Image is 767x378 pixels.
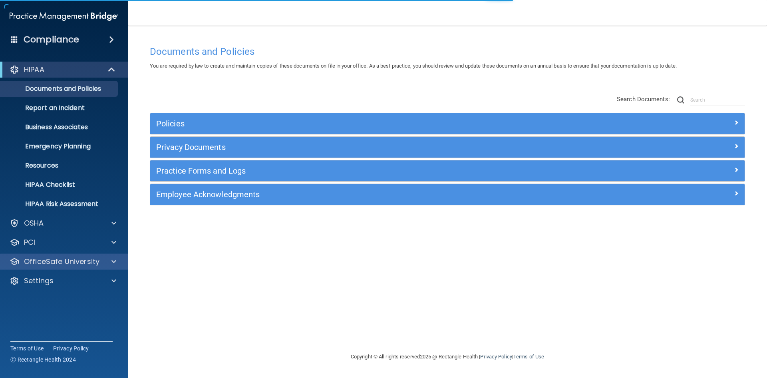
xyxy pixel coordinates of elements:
p: OSHA [24,218,44,228]
span: Search Documents: [617,96,670,103]
p: HIPAA [24,65,44,74]
img: ic-search.3b580494.png [677,96,684,104]
h5: Practice Forms and Logs [156,166,590,175]
p: OfficeSafe University [24,257,99,266]
a: Terms of Use [10,344,44,352]
p: Report an Incident [5,104,114,112]
a: Privacy Policy [480,354,512,360]
a: Terms of Use [513,354,544,360]
p: HIPAA Risk Assessment [5,200,114,208]
p: Settings [24,276,54,286]
h4: Compliance [24,34,79,45]
div: Copyright © All rights reserved 2025 @ Rectangle Health | | [302,344,593,370]
h5: Policies [156,119,590,128]
h5: Employee Acknowledgments [156,190,590,199]
a: OfficeSafe University [10,257,116,266]
a: PCI [10,238,116,247]
a: HIPAA [10,65,116,74]
p: Business Associates [5,123,114,131]
a: Practice Forms and Logs [156,164,739,177]
span: Ⓒ Rectangle Health 2024 [10,356,76,364]
h5: Privacy Documents [156,143,590,152]
a: OSHA [10,218,116,228]
span: You are required by law to create and maintain copies of these documents on file in your office. ... [150,63,677,69]
p: HIPAA Checklist [5,181,114,189]
img: PMB logo [10,8,118,24]
p: Emergency Planning [5,142,114,150]
a: Employee Acknowledgments [156,188,739,201]
p: PCI [24,238,35,247]
p: Documents and Policies [5,85,114,93]
p: Resources [5,162,114,170]
input: Search [690,94,745,106]
a: Privacy Documents [156,141,739,154]
a: Settings [10,276,116,286]
a: Privacy Policy [53,344,89,352]
a: Policies [156,117,739,130]
h4: Documents and Policies [150,46,745,57]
